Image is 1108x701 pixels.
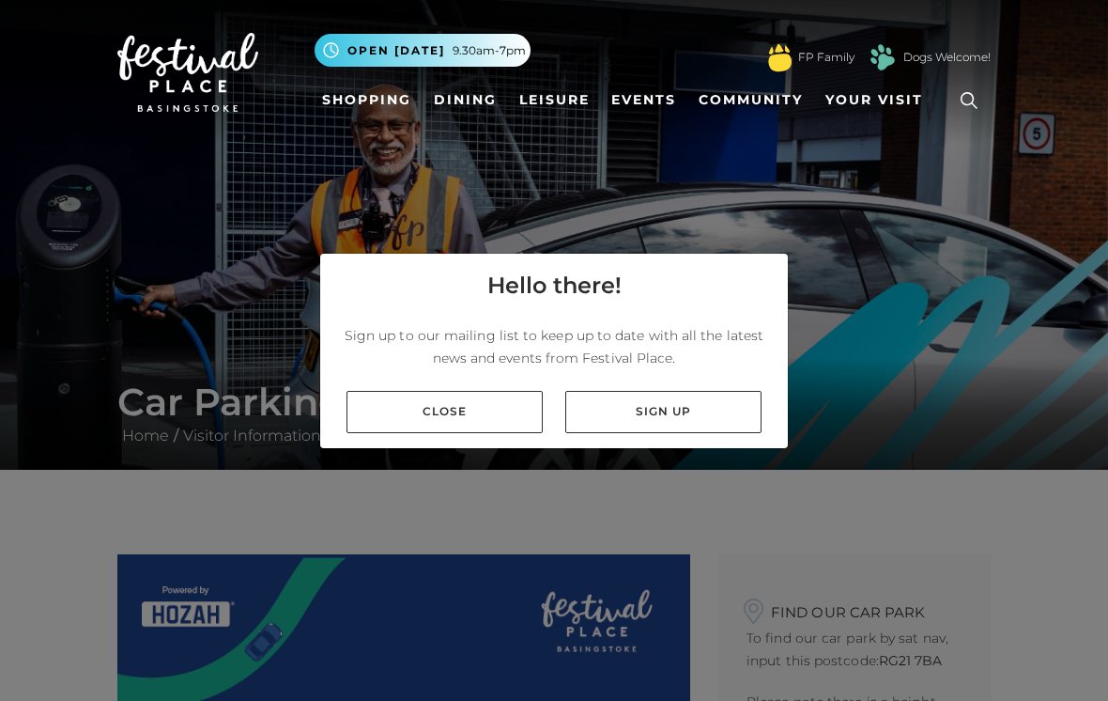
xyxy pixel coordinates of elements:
[335,324,773,369] p: Sign up to our mailing list to keep up to date with all the latest news and events from Festival ...
[315,34,531,67] button: Open [DATE] 9.30am-7pm
[691,83,810,117] a: Community
[117,33,258,112] img: Festival Place Logo
[604,83,684,117] a: Events
[512,83,597,117] a: Leisure
[825,90,923,110] span: Your Visit
[903,49,991,66] a: Dogs Welcome!
[346,391,543,433] a: Close
[818,83,940,117] a: Your Visit
[565,391,762,433] a: Sign up
[798,49,854,66] a: FP Family
[426,83,504,117] a: Dining
[347,42,445,59] span: Open [DATE]
[315,83,419,117] a: Shopping
[487,269,622,303] h4: Hello there!
[453,42,526,59] span: 9.30am-7pm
